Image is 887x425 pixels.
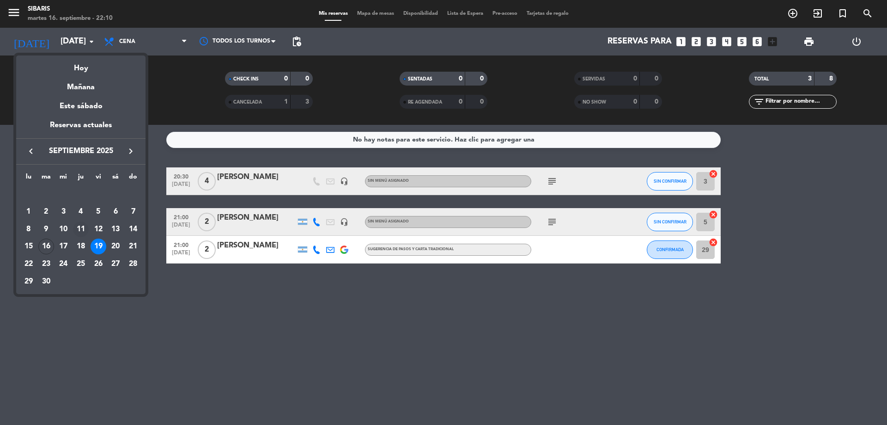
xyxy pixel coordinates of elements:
[21,256,36,272] div: 22
[90,172,107,186] th: viernes
[107,238,125,255] td: 20 de septiembre de 2025
[125,204,141,220] div: 7
[124,172,142,186] th: domingo
[124,238,142,255] td: 21 de septiembre de 2025
[108,256,123,272] div: 27
[73,222,89,237] div: 11
[90,221,107,238] td: 12 de septiembre de 2025
[91,256,106,272] div: 26
[21,274,36,289] div: 29
[72,203,90,221] td: 4 de septiembre de 2025
[23,145,39,157] button: keyboard_arrow_left
[90,238,107,255] td: 19 de septiembre de 2025
[125,222,141,237] div: 14
[37,273,55,290] td: 30 de septiembre de 2025
[20,273,37,290] td: 29 de septiembre de 2025
[37,172,55,186] th: martes
[125,239,141,254] div: 21
[55,222,71,237] div: 10
[124,255,142,273] td: 28 de septiembre de 2025
[37,221,55,238] td: 9 de septiembre de 2025
[72,238,90,255] td: 18 de septiembre de 2025
[72,221,90,238] td: 11 de septiembre de 2025
[91,239,106,254] div: 19
[38,256,54,272] div: 23
[73,239,89,254] div: 18
[55,238,72,255] td: 17 de septiembre de 2025
[16,119,146,138] div: Reservas actuales
[108,222,123,237] div: 13
[16,93,146,119] div: Este sábado
[55,204,71,220] div: 3
[108,204,123,220] div: 6
[72,172,90,186] th: jueves
[21,239,36,254] div: 15
[73,204,89,220] div: 4
[90,203,107,221] td: 5 de septiembre de 2025
[55,256,71,272] div: 24
[91,222,106,237] div: 12
[107,255,125,273] td: 27 de septiembre de 2025
[90,255,107,273] td: 26 de septiembre de 2025
[37,238,55,255] td: 16 de septiembre de 2025
[107,172,125,186] th: sábado
[25,146,36,157] i: keyboard_arrow_left
[125,256,141,272] div: 28
[20,172,37,186] th: lunes
[125,146,136,157] i: keyboard_arrow_right
[124,221,142,238] td: 14 de septiembre de 2025
[39,145,122,157] span: septiembre 2025
[55,221,72,238] td: 10 de septiembre de 2025
[73,256,89,272] div: 25
[38,222,54,237] div: 9
[21,222,36,237] div: 8
[21,204,36,220] div: 1
[20,255,37,273] td: 22 de septiembre de 2025
[124,203,142,221] td: 7 de septiembre de 2025
[20,185,142,203] td: SEP.
[108,239,123,254] div: 20
[38,239,54,254] div: 16
[38,274,54,289] div: 30
[20,221,37,238] td: 8 de septiembre de 2025
[72,255,90,273] td: 25 de septiembre de 2025
[55,203,72,221] td: 3 de septiembre de 2025
[16,55,146,74] div: Hoy
[122,145,139,157] button: keyboard_arrow_right
[37,255,55,273] td: 23 de septiembre de 2025
[55,255,72,273] td: 24 de septiembre de 2025
[38,204,54,220] div: 2
[20,203,37,221] td: 1 de septiembre de 2025
[107,203,125,221] td: 6 de septiembre de 2025
[37,203,55,221] td: 2 de septiembre de 2025
[20,238,37,255] td: 15 de septiembre de 2025
[91,204,106,220] div: 5
[55,172,72,186] th: miércoles
[107,221,125,238] td: 13 de septiembre de 2025
[16,74,146,93] div: Mañana
[55,239,71,254] div: 17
